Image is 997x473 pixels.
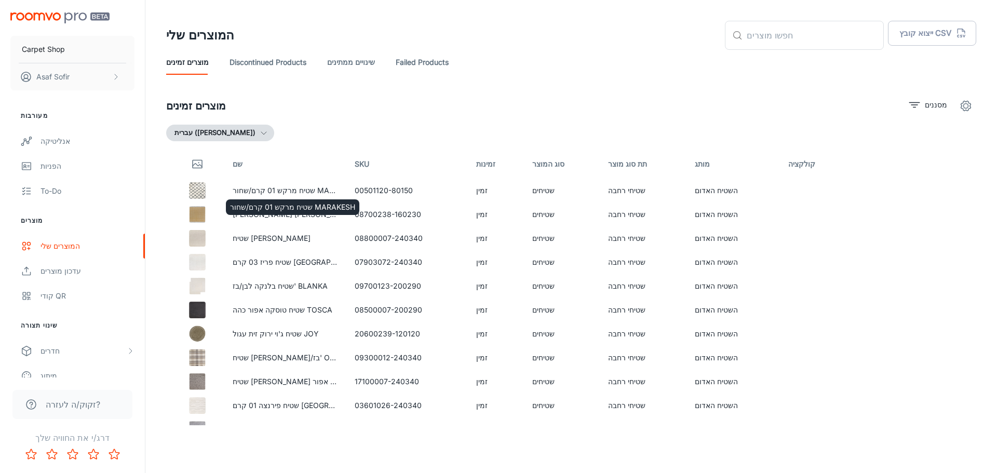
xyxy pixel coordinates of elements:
[346,370,468,394] td: 17100007-240340
[524,179,600,202] td: שטיחים
[686,150,780,179] th: מותג
[346,322,468,346] td: 20600239-120120
[346,346,468,370] td: 09300012-240340
[233,329,319,338] a: שטיח ג'וי ירוק זית עגול JOY
[41,185,134,197] div: To-do
[686,226,780,250] td: השטיח האדום
[36,71,70,83] p: Asaf Sofir
[166,125,274,141] button: עברית ([PERSON_NAME])
[166,50,209,75] a: מוצרים זמינים
[233,353,349,362] a: שטיח [PERSON_NAME]/בז' OSCAR
[233,281,328,290] a: שטיח בלנקה לבן/בז' BLANKA
[41,265,134,277] div: עדכון מוצרים
[468,250,524,274] td: זמין
[524,226,600,250] td: שטיחים
[233,210,354,219] a: [PERSON_NAME] [PERSON_NAME]
[346,394,468,417] td: 03601026-240340
[8,431,137,444] p: דרג/י את החוויה שלך
[346,226,468,250] td: 08800007-240340
[346,274,468,298] td: 09700123-200290
[41,136,134,147] div: אנליטיקה
[600,179,686,202] td: שטיחי רחבה
[42,444,62,465] button: Rate 2 star
[686,298,780,322] td: השטיח האדום
[600,226,686,250] td: שטיחי רחבה
[686,417,780,441] td: השטיח האדום
[41,370,134,382] div: מיתוג
[233,234,311,242] a: שטיח [PERSON_NAME]
[600,417,686,441] td: שטיחי רחבה
[600,394,686,417] td: שטיחי רחבה
[468,394,524,417] td: זמין
[600,346,686,370] td: שטיחי רחבה
[10,12,110,23] img: Roomvo PRO Beta
[925,99,947,111] p: מסננים
[600,150,686,179] th: תת סוג מוצר
[41,290,134,302] div: קודי QR
[10,63,134,90] button: Asaf Sofir
[780,150,855,179] th: קולקציה
[22,44,65,55] p: Carpet Shop
[600,322,686,346] td: שטיחי רחבה
[233,425,367,434] a: שטיח שאגי קטיפה פארמה 02 אפור SHAGI
[233,377,359,386] a: שטיח [PERSON_NAME] אפור PLANET
[468,202,524,226] td: זמין
[686,274,780,298] td: השטיח האדום
[191,158,204,170] svg: Thumbnail
[396,50,449,75] a: Failed Products
[686,346,780,370] td: השטיח האדום
[104,444,125,465] button: Rate 5 star
[468,370,524,394] td: זמין
[888,21,976,46] button: ייצוא קובץ CSV
[346,150,468,179] th: SKU
[468,274,524,298] td: זמין
[346,179,468,202] td: 00501120-80150
[230,50,306,75] a: Discontinued Products
[906,96,951,114] button: filter
[346,298,468,322] td: 08500007-200290
[686,370,780,394] td: השטיח האדום
[600,274,686,298] td: שטיחי רחבה
[468,150,524,179] th: זמינות
[327,50,375,75] a: שינויים ממתינים
[166,98,226,114] h2: מוצרים זמינים
[41,160,134,172] div: הפניות
[686,250,780,274] td: השטיח האדום
[524,150,600,179] th: סוג המוצר
[46,398,100,411] span: זקוק/ה לעזרה?
[524,346,600,370] td: שטיחים
[62,444,83,465] button: Rate 3 star
[41,345,126,357] div: חדרים
[600,298,686,322] td: שטיחי רחבה
[524,298,600,322] td: שטיחים
[747,21,884,50] input: חפשו מוצרים
[524,370,600,394] td: שטיחים
[524,202,600,226] td: שטיחים
[41,240,134,252] div: המוצרים שלי
[524,274,600,298] td: שטיחים
[468,417,524,441] td: זמין
[468,179,524,202] td: זמין
[955,96,976,116] button: settings
[686,202,780,226] td: השטיח האדום
[346,202,468,226] td: 08700238-160230
[468,226,524,250] td: זמין
[233,186,358,195] a: שטיח מרקש 01 קרם/שחור MARAKESH
[524,322,600,346] td: שטיחים
[524,394,600,417] td: שטיחים
[468,322,524,346] td: זמין
[224,150,346,179] th: שם
[166,26,234,45] h1: המוצרים שלי
[233,258,368,266] a: שטיח פריז 03 קרם [GEOGRAPHIC_DATA]
[233,401,375,410] a: שטיח פירנצה 01 קרם [GEOGRAPHIC_DATA]
[686,394,780,417] td: השטיח האדום
[346,417,468,441] td: 01702007-120170
[230,201,355,213] p: שטיח מרקש 01 קרם/שחור MARAKESH
[600,370,686,394] td: שטיחי רחבה
[524,250,600,274] td: שטיחים
[468,346,524,370] td: זמין
[233,305,332,314] a: שטיח טוסקה אפור כהה TOSCA
[600,202,686,226] td: שטיחי רחבה
[600,250,686,274] td: שטיחי רחבה
[21,444,42,465] button: Rate 1 star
